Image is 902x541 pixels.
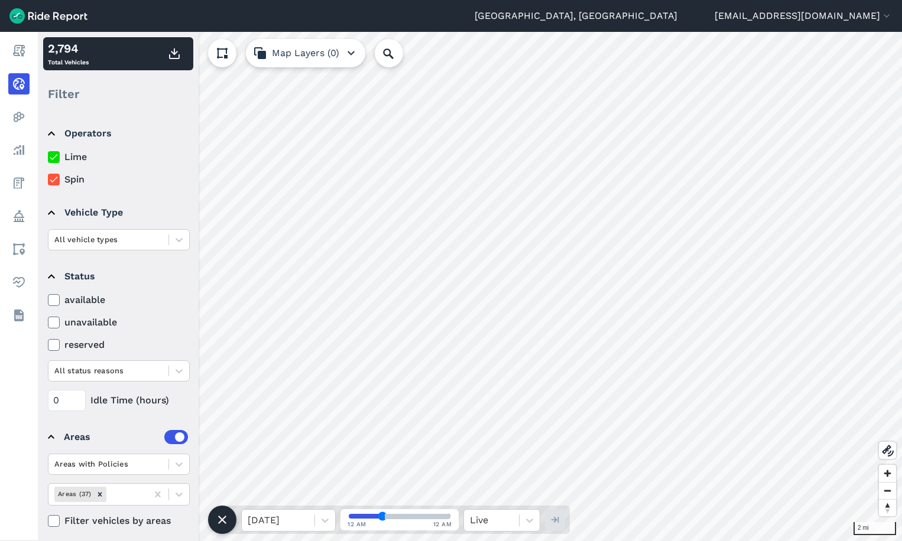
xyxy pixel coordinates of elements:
div: Idle Time (hours) [48,390,190,411]
button: [EMAIL_ADDRESS][DOMAIN_NAME] [715,9,893,23]
a: Datasets [8,305,30,326]
label: available [48,293,190,307]
a: Analyze [8,139,30,161]
button: Zoom in [879,465,896,482]
div: 2 mi [854,522,896,535]
a: Report [8,40,30,61]
button: Map Layers (0) [246,39,365,67]
summary: Vehicle Type [48,196,188,229]
div: Filter [43,76,193,112]
input: Search Location or Vehicles [375,39,422,67]
label: Lime [48,150,190,164]
a: Heatmaps [8,106,30,128]
div: Areas (37) [54,487,93,501]
a: Fees [8,172,30,194]
a: [GEOGRAPHIC_DATA], [GEOGRAPHIC_DATA] [475,9,677,23]
img: Ride Report [9,8,87,24]
a: Realtime [8,73,30,94]
label: Spin [48,172,190,187]
summary: Areas [48,421,188,454]
a: Areas [8,239,30,260]
div: Areas [64,430,188,444]
label: Filter vehicles by areas [48,514,190,528]
div: Total Vehicles [48,40,89,68]
button: Reset bearing to north [879,499,896,516]
canvas: Map [38,32,902,541]
summary: Status [48,260,188,293]
a: Health [8,272,30,293]
span: 12 AM [348,520,366,529]
span: 12 AM [433,520,452,529]
summary: Operators [48,117,188,150]
a: Policy [8,206,30,227]
div: 2,794 [48,40,89,57]
label: reserved [48,338,190,352]
button: Zoom out [879,482,896,499]
label: unavailable [48,315,190,330]
div: Remove Areas (37) [93,487,106,501]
